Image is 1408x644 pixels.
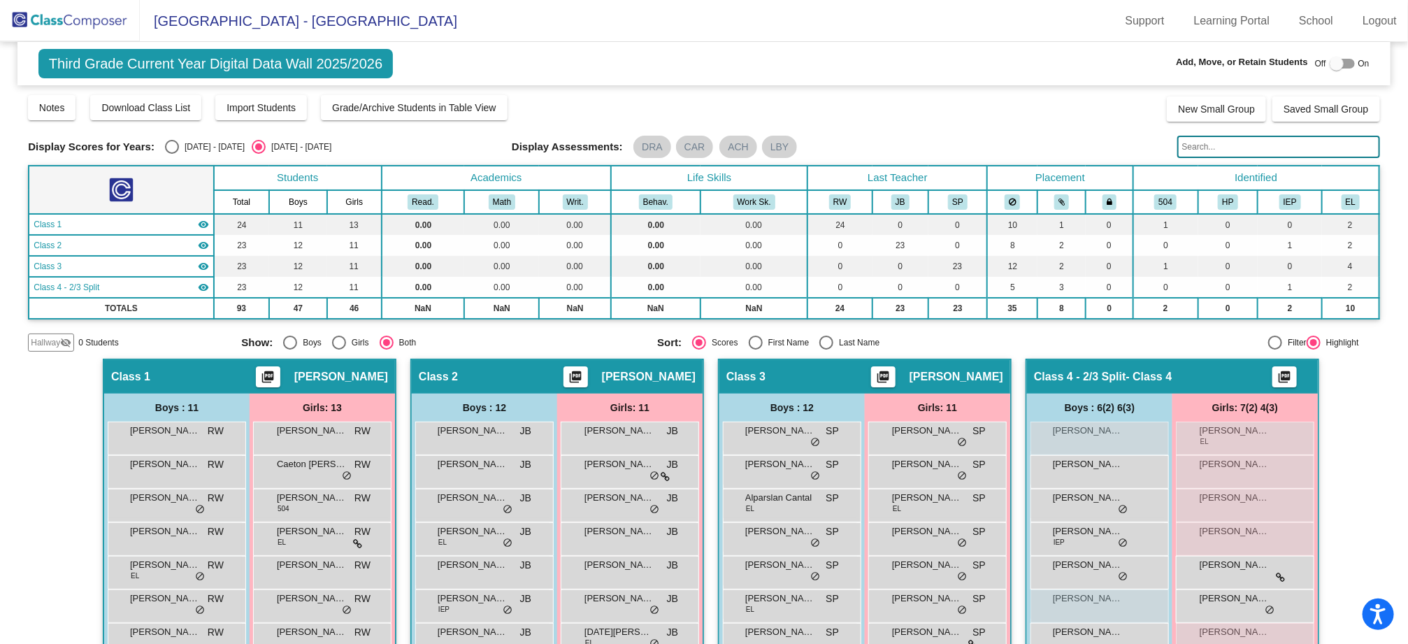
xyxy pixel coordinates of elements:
button: Print Students Details [256,366,280,387]
th: Health Plan [1198,190,1258,214]
td: 0 [1258,256,1322,277]
button: Print Students Details [871,366,896,387]
span: [PERSON_NAME] [277,424,347,438]
td: 23 [872,235,928,256]
a: Logout [1351,10,1408,32]
mat-chip: ACH [719,136,757,158]
th: Total [214,190,270,214]
button: Notes [28,95,76,120]
span: do_not_disturb_alt [195,571,205,582]
span: [PERSON_NAME] [892,491,962,505]
mat-radio-group: Select an option [657,336,1063,350]
span: [PERSON_NAME] [1053,524,1123,538]
button: New Small Group [1167,96,1266,122]
button: Import Students [215,95,307,120]
span: [PERSON_NAME] [1053,558,1123,572]
div: Highlight [1321,336,1359,349]
td: 0.00 [464,277,539,298]
div: Boys : 12 [412,394,557,422]
span: do_not_disturb_alt [810,538,820,549]
span: do_not_disturb_alt [503,538,512,549]
span: [PERSON_NAME] [745,424,815,438]
span: do_not_disturb_alt [649,504,659,515]
td: 2 [1037,256,1086,277]
span: New Small Group [1178,103,1255,115]
span: [PERSON_NAME] [892,424,962,438]
mat-icon: visibility [198,219,209,230]
span: do_not_disturb_alt [810,571,820,582]
div: Girls [346,336,369,349]
div: Last Name [833,336,879,349]
span: JB [520,491,531,506]
button: Print Students Details [1272,366,1297,387]
td: 0.00 [539,214,610,235]
span: Class 4 - 2/3 Split [1034,370,1126,384]
span: JB [667,424,678,438]
td: 0 [1198,235,1258,256]
span: Grade/Archive Students in Table View [332,102,496,113]
button: SP [948,194,968,210]
span: [PERSON_NAME] [1053,491,1123,505]
span: 0 Students [78,336,118,349]
td: 0 [872,256,928,277]
mat-chip: DRA [633,136,671,158]
th: Keep with students [1037,190,1086,214]
span: JB [667,558,678,573]
th: English Language Learner [1322,190,1379,214]
span: Show: [241,336,273,349]
td: 0 [928,235,987,256]
span: [PERSON_NAME] [910,370,1003,384]
button: Saved Small Group [1272,96,1379,122]
td: 0.00 [539,256,610,277]
span: [PERSON_NAME] [584,558,654,572]
th: Keep with teacher [1086,190,1133,214]
td: 0 [928,214,987,235]
td: 4 [1322,256,1379,277]
td: Jenelle Bertucelli - No Class Name [29,235,213,256]
mat-icon: picture_as_pdf [259,370,276,389]
span: [PERSON_NAME] [892,524,962,538]
td: 1 [1258,277,1322,298]
mat-icon: visibility [198,261,209,272]
mat-icon: picture_as_pdf [1277,370,1293,389]
div: [DATE] - [DATE] [179,141,245,153]
td: 0 [1086,256,1133,277]
td: 10 [987,214,1037,235]
td: NaN [701,298,808,319]
span: Third Grade Current Year Digital Data Wall 2025/2026 [38,49,393,78]
span: SP [826,558,839,573]
td: 0.00 [611,235,701,256]
span: Import Students [227,102,296,113]
span: [PERSON_NAME] [745,558,815,572]
span: SP [972,524,986,539]
td: 2 [1322,214,1379,235]
td: 0 [1198,277,1258,298]
span: Hallway [31,336,60,349]
td: 0.00 [611,256,701,277]
span: Add, Move, or Retain Students [1176,55,1308,69]
span: SP [826,457,839,472]
span: [PERSON_NAME] [438,457,508,471]
td: 12 [269,256,326,277]
span: [PERSON_NAME] [892,457,962,471]
td: 47 [269,298,326,319]
td: NaN [464,298,539,319]
span: JB [520,558,531,573]
button: Grade/Archive Students in Table View [321,95,508,120]
td: Rebecca Weatherson - No Class Name [29,214,213,235]
td: 0 [872,277,928,298]
td: 23 [928,298,987,319]
button: Math [489,194,515,210]
span: [PERSON_NAME] [1200,558,1270,572]
td: 2 [1322,235,1379,256]
span: [PERSON_NAME] [438,524,508,538]
span: RW [208,424,224,438]
span: Notes [39,102,65,113]
td: 0 [1086,277,1133,298]
span: [PERSON_NAME] [745,457,815,471]
td: 2 [1133,298,1198,319]
td: 0 [1133,235,1198,256]
mat-icon: visibility [198,282,209,293]
td: 8 [987,235,1037,256]
th: Stacey Petty [928,190,987,214]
